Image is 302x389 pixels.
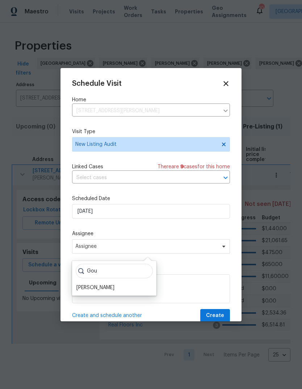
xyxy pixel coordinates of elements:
button: Create [200,309,230,322]
span: There are case s for this home [158,163,230,170]
span: Assignee [75,244,217,249]
label: Scheduled Date [72,195,230,202]
span: Create and schedule another [72,312,142,319]
input: Enter in an address [72,105,219,117]
span: Close [222,80,230,88]
label: Assignee [72,230,230,237]
label: Home [72,96,230,103]
button: Open [221,173,231,183]
label: Visit Type [72,128,230,135]
span: Create [206,311,224,320]
span: 9 [180,164,184,169]
div: [PERSON_NAME] [76,284,114,291]
input: Select cases [72,172,210,183]
span: New Listing Audit [75,141,216,148]
span: Schedule Visit [72,80,122,87]
span: Linked Cases [72,163,103,170]
input: M/D/YYYY [72,204,230,219]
